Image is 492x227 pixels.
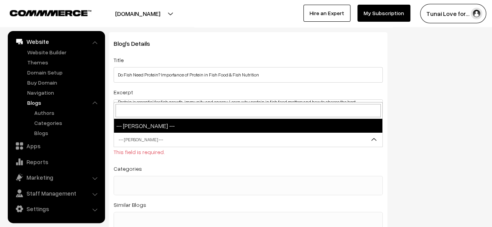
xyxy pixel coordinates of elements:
a: Staff Management [10,186,102,200]
a: Authors [32,109,102,117]
a: Blogs [25,99,102,107]
a: Website [10,35,102,49]
a: Navigation [25,88,102,97]
button: Tunai Love for… [420,4,486,23]
a: Themes [25,58,102,66]
a: Buy Domain [25,78,102,87]
a: Categories [32,119,102,127]
span: Blog's Details [114,40,159,47]
input: Blog Title [114,67,383,83]
label: Similar Blogs [114,201,146,209]
label: Title [114,56,124,64]
a: Settings [10,202,102,216]
label: Categories [114,165,142,173]
a: Reports [10,155,102,169]
button: [DOMAIN_NAME] [88,4,187,23]
label: Excerpt [114,88,133,96]
img: COMMMERCE [10,10,91,16]
a: My Subscription [357,5,410,22]
li: -- [PERSON_NAME] -- [114,119,382,133]
span: -- Select Author -- [114,132,383,147]
a: Domain Setup [25,68,102,76]
a: Marketing [10,170,102,184]
a: Hire an Expert [303,5,350,22]
a: Website Builder [25,48,102,56]
span: -- Select Author -- [114,133,382,146]
a: COMMMERCE [10,8,78,17]
label: This field is required. [114,148,165,156]
a: Blogs [32,129,102,137]
img: user [471,8,482,19]
a: Apps [10,139,102,153]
